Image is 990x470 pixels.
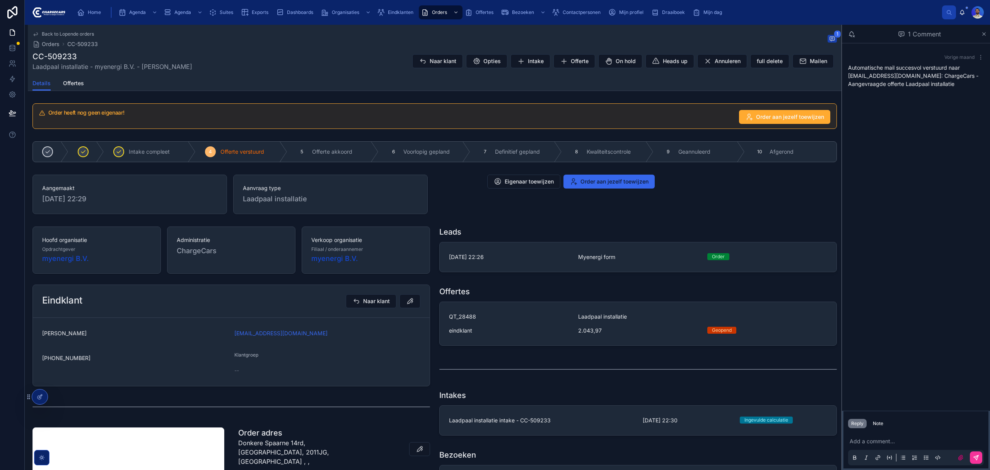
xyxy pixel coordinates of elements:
span: Administratie [177,236,286,244]
a: Contactpersonen [550,5,606,19]
span: 1 [834,30,841,38]
span: Back to Lopende orders [42,31,94,37]
span: Annuleren [715,57,741,65]
h1: Offertes [439,286,470,297]
span: Mijn profiel [619,9,643,15]
a: Offertes [463,5,499,19]
span: Afgerond [770,148,794,156]
button: full delete [750,54,789,68]
a: Agenda [116,5,161,19]
a: Suites [207,5,239,19]
a: Draaiboek [649,5,690,19]
span: Aangemaakt [42,184,217,192]
span: Order aan jezelf toewijzen [756,113,824,121]
span: Mijn dag [703,9,722,15]
span: full delete [757,57,783,65]
h1: Order adres [238,427,372,438]
button: Offerte [553,54,595,68]
button: Opties [466,54,507,68]
a: Orders [419,5,463,19]
span: Laadpaal installatie [578,313,627,321]
h1: Intakes [439,390,466,401]
div: Ingevulde calculatie [744,417,788,424]
h1: Bezoeken [439,449,476,460]
a: Bezoeken [499,5,550,19]
span: eindklant [449,327,472,334]
span: [DATE] 22:29 [42,194,217,204]
span: Geannuleerd [678,148,710,156]
span: 1 Comment [908,29,941,39]
a: Dashboards [274,5,319,19]
p: Donkere Spaarne 14rd, [GEOGRAPHIC_DATA], 2011JG, [GEOGRAPHIC_DATA] , , [238,438,372,466]
span: 9 [667,149,669,155]
span: [DATE] 22:26 [449,253,569,261]
span: Offerte verstuurd [220,148,264,156]
span: Details [32,79,51,87]
a: Eindklanten [375,5,419,19]
div: Order [712,253,725,260]
span: Intake compleet [129,148,170,156]
button: Order aan jezelf toewijzen [739,110,830,124]
a: Orders [32,40,60,48]
span: Bezoeken [512,9,534,15]
span: Agenda [174,9,191,15]
span: On hold [616,57,636,65]
span: Organisaties [332,9,359,15]
span: [PERSON_NAME] [42,329,228,337]
span: Contactpersonen [563,9,601,15]
a: [EMAIL_ADDRESS][DOMAIN_NAME] [234,329,328,337]
span: Offerte [571,57,589,65]
img: App logo [31,6,65,19]
a: Offertes [63,76,84,92]
span: Home [88,9,101,15]
span: Naar klant [363,297,390,305]
span: Orders [432,9,447,15]
div: scrollable content [72,4,942,21]
span: Eigenaar toewijzen [505,178,554,185]
a: Back to Lopende orders [32,31,94,37]
span: Mailen [810,57,827,65]
span: Definitief gepland [495,148,540,156]
span: Verkoop organisatie [311,236,420,244]
a: CC-509233 [67,40,98,48]
span: ChargeCars [177,245,217,256]
span: 8 [575,149,578,155]
span: Hoofd organisatie [42,236,151,244]
a: QT_28488Laadpaal installatieeindklant2.043,97Geopend [440,302,836,345]
span: Voorlopig gepland [403,148,450,156]
a: Mijn profiel [606,5,649,19]
a: Home [75,5,106,19]
span: Opties [483,57,501,65]
span: Kwaliteitscontrole [587,148,631,156]
h2: Eindklant [42,294,82,307]
span: [DATE] 22:30 [643,417,731,424]
a: Agenda [161,5,207,19]
span: Offertes [63,79,84,87]
span: QT_28488 [449,313,569,321]
button: Eigenaar toewijzen [487,175,560,189]
button: On hold [598,54,642,68]
span: Heads up [663,57,688,65]
button: Annuleren [697,54,747,68]
span: Offerte akkoord [312,148,352,156]
div: Note [873,420,883,427]
span: Laadpaal installatie - myenergi B.V. - [PERSON_NAME] [32,62,192,71]
h5: Order heeft nog geen eigenaar! [48,110,733,115]
a: Exports [239,5,274,19]
button: Naar klant [346,294,396,308]
span: Intake [528,57,544,65]
span: [PHONE_NUMBER] [42,354,228,362]
button: Mailen [792,54,834,68]
span: Eindklanten [388,9,413,15]
span: Orders [42,40,60,48]
span: myenergi B.V. [311,253,358,264]
span: Order aan jezelf toewijzen [580,178,649,185]
span: Exports [252,9,268,15]
div: Geopend [712,327,732,334]
span: Laadpaal installatie [243,194,307,204]
span: myenergi B.V. [42,253,89,264]
span: Naar klant [430,57,456,65]
a: Details [32,76,51,91]
button: Heads up [645,54,694,68]
button: Naar klant [412,54,463,68]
